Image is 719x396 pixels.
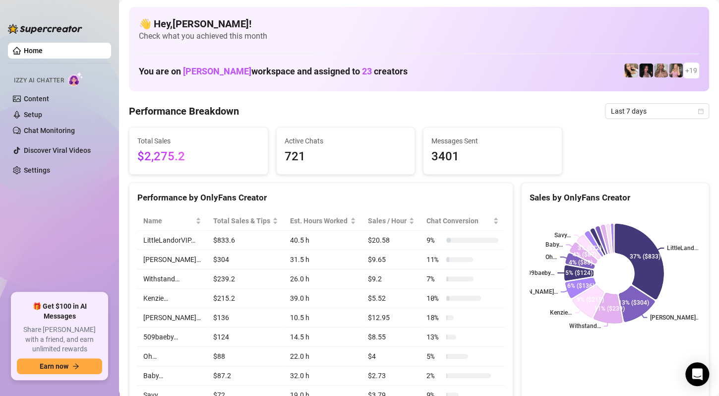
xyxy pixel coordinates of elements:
[207,308,285,328] td: $136
[362,328,420,347] td: $8.55
[650,314,700,321] text: [PERSON_NAME]…
[24,47,43,55] a: Home
[685,65,697,76] span: + 19
[139,31,699,42] span: Check what you achieved this month
[545,241,563,248] text: Baby…
[137,328,207,347] td: 509baeby…
[545,254,557,261] text: Oh…
[207,231,285,250] td: $833.6
[284,347,362,366] td: 22.0 h
[530,191,701,204] div: Sales by OnlyFans Creator
[431,135,554,146] span: Messages Sent
[284,289,362,308] td: 39.0 h
[426,254,442,265] span: 11 %
[685,362,709,386] div: Open Intercom Messenger
[8,24,82,34] img: logo-BBDzfeDw.svg
[654,64,668,77] img: Kenzie (@dmaxkenz)
[24,146,91,154] a: Discover Viral Videos
[698,108,704,114] span: calendar
[14,76,64,85] span: Izzy AI Chatter
[137,147,260,166] span: $2,275.2
[137,269,207,289] td: Withstand…
[137,231,207,250] td: LittleLandorVIP…
[611,104,703,119] span: Last 7 days
[285,135,407,146] span: Active Chats
[207,328,285,347] td: $124
[207,211,285,231] th: Total Sales & Tips
[137,250,207,269] td: [PERSON_NAME]…
[207,289,285,308] td: $215.2
[431,147,554,166] span: 3401
[284,269,362,289] td: 26.0 h
[72,363,79,370] span: arrow-right
[137,135,260,146] span: Total Sales
[137,366,207,386] td: Baby…
[207,347,285,366] td: $88
[362,250,420,269] td: $9.65
[426,215,491,226] span: Chat Conversion
[284,328,362,347] td: 14.5 h
[137,211,207,231] th: Name
[362,366,420,386] td: $2.73
[426,293,442,304] span: 10 %
[667,245,699,252] text: LittleLand...
[284,366,362,386] td: 32.0 h
[426,331,442,342] span: 13 %
[284,250,362,269] td: 31.5 h
[285,147,407,166] span: 721
[426,273,442,284] span: 7 %
[569,323,600,330] text: Withstand…
[362,66,372,76] span: 23
[554,232,571,239] text: Savy…
[183,66,251,76] span: [PERSON_NAME]
[524,269,554,276] text: 509baeby…
[24,127,75,134] a: Chat Monitoring
[17,325,102,354] span: Share [PERSON_NAME] with a friend, and earn unlimited rewards
[17,358,102,374] button: Earn nowarrow-right
[426,351,442,362] span: 5 %
[24,95,49,103] a: Content
[550,309,572,316] text: Kenzie…
[426,235,442,246] span: 9 %
[207,269,285,289] td: $239.2
[139,66,408,77] h1: You are on workspace and assigned to creators
[669,64,683,77] img: Kenzie (@dmaxkenzfree)
[139,17,699,31] h4: 👋 Hey, [PERSON_NAME] !
[624,64,638,77] img: Avry (@avryjennerfree)
[362,269,420,289] td: $9.2
[40,362,68,370] span: Earn now
[508,288,557,295] text: [PERSON_NAME]…
[362,211,420,231] th: Sales / Hour
[368,215,407,226] span: Sales / Hour
[362,308,420,328] td: $12.95
[213,215,271,226] span: Total Sales & Tips
[129,104,239,118] h4: Performance Breakdown
[137,347,207,366] td: Oh…
[207,366,285,386] td: $87.2
[426,312,442,323] span: 18 %
[426,370,442,381] span: 2 %
[137,308,207,328] td: [PERSON_NAME]…
[290,215,348,226] div: Est. Hours Worked
[284,231,362,250] td: 40.5 h
[137,191,505,204] div: Performance by OnlyFans Creator
[143,215,193,226] span: Name
[137,289,207,308] td: Kenzie…
[639,64,653,77] img: Baby (@babyyyybellaa)
[420,211,505,231] th: Chat Conversion
[362,347,420,366] td: $4
[24,166,50,174] a: Settings
[284,308,362,328] td: 10.5 h
[362,289,420,308] td: $5.52
[24,111,42,119] a: Setup
[207,250,285,269] td: $304
[17,302,102,321] span: 🎁 Get $100 in AI Messages
[68,72,83,86] img: AI Chatter
[362,231,420,250] td: $20.58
